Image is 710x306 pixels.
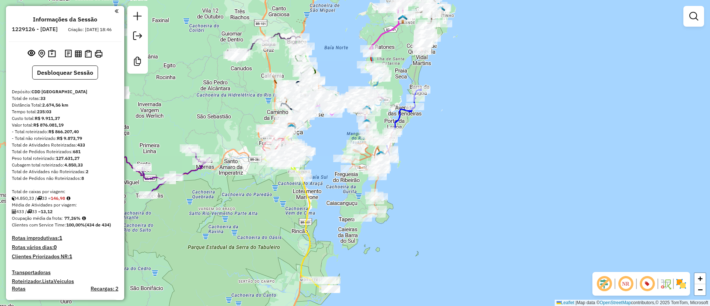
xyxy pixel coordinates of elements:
a: Criar modelo [130,54,145,71]
button: Visualizar Romaneio [83,48,93,59]
div: Tempo total: [12,108,118,115]
i: Total de rotas [37,196,42,201]
div: Distância Total: [12,102,118,108]
div: Total de Atividades Roteirizadas: [12,142,118,148]
strong: 127.631,27 [56,155,80,161]
button: Visualizar relatório de Roteirização [73,48,83,58]
div: Cubagem total roteirizado: [12,162,118,168]
strong: 4.850,33 [64,162,83,168]
h6: 1229126 - [DATE] [12,26,58,33]
img: Exibir/Ocultar setores [675,278,687,290]
strong: 8 [81,175,84,181]
div: - Total não roteirizado: [12,135,118,142]
a: OpenStreetMap [600,300,631,305]
i: Cubagem total roteirizado [12,196,16,201]
h4: Roteirizador.ListaVeiculos [12,278,118,285]
div: Map data © contributors,© 2025 TomTom, Microsoft [555,300,710,306]
img: PA Ilha [433,2,443,12]
span: | [575,300,577,305]
div: - Total roteirizado: [12,128,118,135]
span: + [698,274,703,283]
span: Clientes com Service Time: [12,222,66,228]
div: 4.850,33 / 33 = [12,195,118,202]
strong: 146,98 [51,195,65,201]
i: Meta Caixas/viagem: 172,72 Diferença: -25,74 [67,196,70,201]
h4: Clientes Priorizados NR: [12,253,118,260]
strong: 681 [73,149,81,154]
img: 712 UDC Full Palhoça [287,123,296,133]
button: Imprimir Rotas [93,48,104,59]
strong: 2.674,56 km [42,102,68,108]
div: Total de Pedidos não Roteirizados: [12,175,118,182]
i: Total de rotas [27,209,32,214]
img: FAD - Vargem Grande [398,14,408,24]
strong: 433 [77,142,85,148]
div: Total de Pedidos Roteirizados: [12,148,118,155]
div: Atividade não roteirizada - MINIMERCADO MUNDO BE [423,4,442,11]
div: Total de rotas: [12,95,118,102]
a: Exportar sessão [130,28,145,45]
div: Peso total roteirizado: [12,155,118,162]
a: Rotas [12,286,26,292]
button: Desbloquear Sessão [32,65,98,80]
em: Média calculada utilizando a maior ocupação (%Peso ou %Cubagem) de cada rota da sessão. Rotas cro... [82,216,86,221]
strong: 235:03 [37,109,51,114]
div: Valor total: [12,122,118,128]
div: 433 / 33 = [12,208,118,215]
h4: Rotas improdutivas: [12,235,118,241]
strong: 0 [54,244,57,250]
h4: Recargas: 2 [91,286,118,292]
span: Exibir deslocamento [595,275,613,293]
div: Custo total: [12,115,118,122]
img: CDD Florianópolis [287,122,296,132]
a: Clique aqui para minimizar o painel [115,7,118,15]
div: Total de caixas por viagem: [12,188,118,195]
img: Ilha Centro [362,105,372,115]
strong: CDD [GEOGRAPHIC_DATA] [31,89,87,94]
span: Ocupação média da frota: [12,215,63,221]
span: Exibir número da rota [638,275,656,293]
button: Exibir sessão original [26,48,37,60]
a: Zoom in [694,273,706,284]
strong: 1 [59,235,62,241]
a: Exibir filtros [686,9,701,24]
strong: 77,26% [64,215,81,221]
img: Fluxo de ruas [660,278,672,290]
strong: 2 [86,169,88,174]
a: Leaflet [557,300,574,305]
img: 2368 - Warecloud Autódromo [376,150,386,160]
h4: Rotas vários dias: [12,244,118,250]
div: Criação: [DATE] 18:46 [65,26,115,33]
div: Atividade não roteirizada - ZINGA MERCADO LTDA [419,3,437,10]
button: Painel de Sugestão [47,48,57,60]
strong: (434 de 434) [85,222,111,228]
h4: Informações da Sessão [33,16,97,23]
strong: R$ 866.207,40 [48,129,79,134]
button: Logs desbloquear sessão [63,48,73,60]
div: Média de Atividades por viagem: [12,202,118,208]
i: Total de Atividades [12,209,16,214]
div: Atividade não roteirizada - ZINGA MERCADO LTDA [419,3,437,10]
span: Ocultar NR [617,275,635,293]
strong: R$ 876.081,19 [33,122,64,128]
div: Total de Atividades não Roteirizadas: [12,168,118,175]
strong: 100,00% [66,222,85,228]
button: Centralizar mapa no depósito ou ponto de apoio [37,48,47,60]
strong: 33 [40,95,45,101]
a: Zoom out [694,284,706,295]
strong: R$ 9.873,79 [57,135,82,141]
a: Nova sessão e pesquisa [130,9,145,26]
h4: Transportadoras [12,269,118,276]
strong: 1 [69,253,72,260]
strong: 13,12 [41,209,53,214]
img: FAD - Pirajubae [362,118,372,128]
span: − [698,285,703,294]
strong: R$ 9.911,37 [35,115,60,121]
div: Depósito: [12,88,118,95]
